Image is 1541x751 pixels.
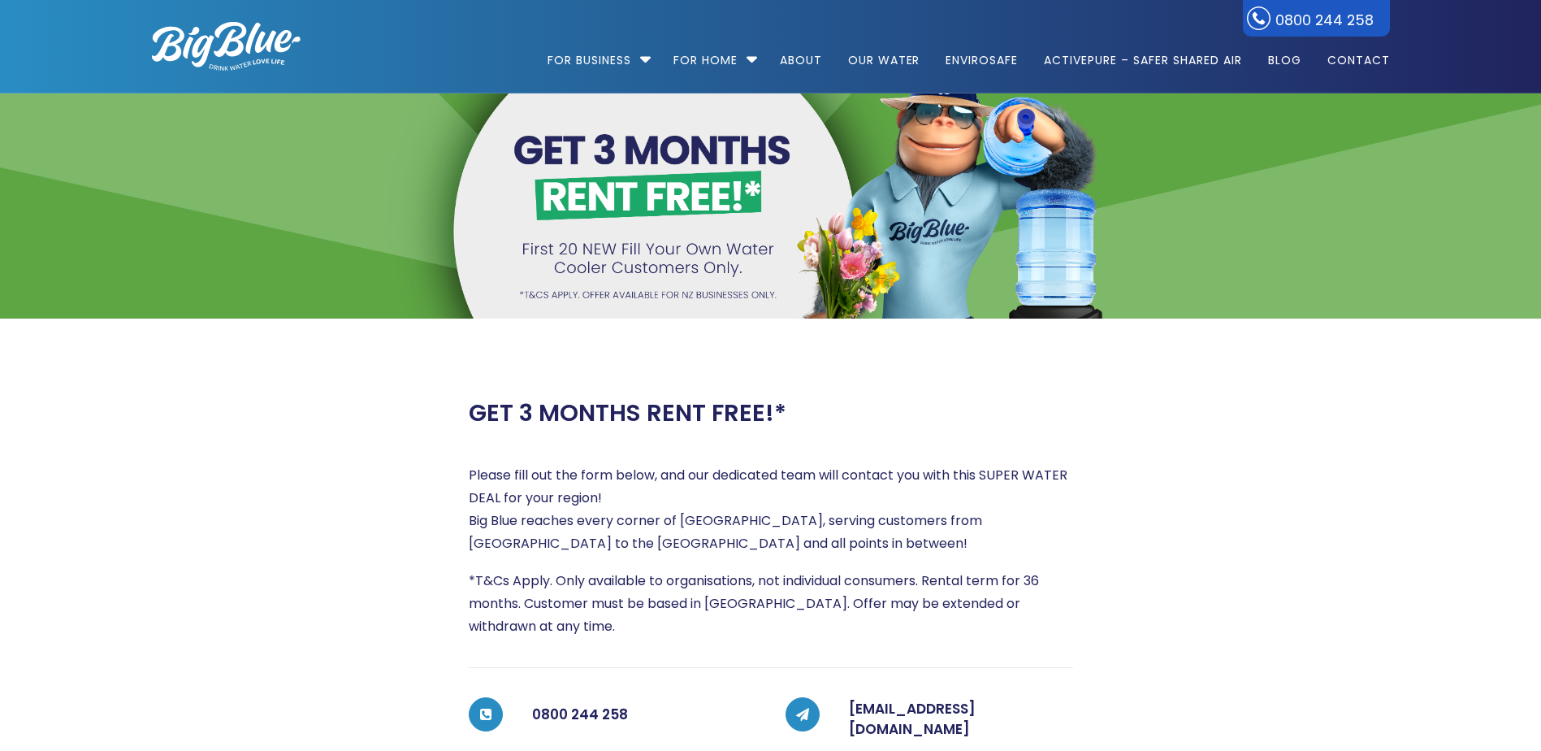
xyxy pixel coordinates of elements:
[849,699,976,740] a: [EMAIL_ADDRESS][DOMAIN_NAME]
[469,399,786,428] h2: GET 3 MONTHS RENT FREE!*
[152,22,301,71] img: logo
[469,464,1073,555] p: Please fill out the form below, and our dedicated team will contact you with this SUPER WATER DEA...
[532,699,756,731] h5: 0800 244 258
[469,570,1073,638] p: *T&Cs Apply. Only available to organisations, not individual consumers. Rental term for 36 months...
